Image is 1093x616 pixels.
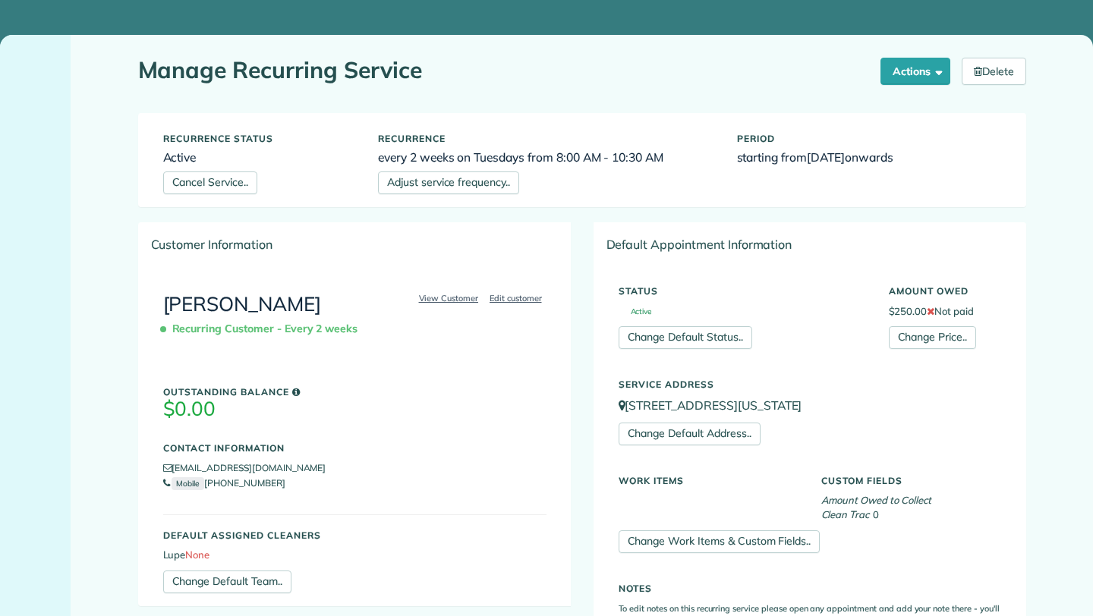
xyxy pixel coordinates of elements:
[619,308,652,316] span: Active
[414,291,484,305] a: View Customer
[378,151,714,164] h6: every 2 weeks on Tuesdays from 8:00 AM - 10:30 AM
[619,326,752,349] a: Change Default Status..
[821,476,1001,486] h5: Custom Fields
[877,278,1013,349] div: $250.00 Not paid
[873,508,879,520] span: 0
[163,291,322,316] a: [PERSON_NAME]
[619,423,761,445] a: Change Default Address..
[163,171,257,194] a: Cancel Service..
[594,223,1025,266] div: Default Appointment Information
[807,149,845,165] span: [DATE]
[163,387,546,397] h5: Outstanding Balance
[485,291,546,305] a: Edit customer
[185,548,209,561] span: None
[139,266,571,605] div: Lupe
[821,508,870,520] em: Clean Trac
[962,58,1026,85] a: Delete
[880,58,950,85] button: Actions
[889,286,1001,296] h5: Amount Owed
[138,58,870,83] h1: Manage Recurring Service
[163,443,546,453] h5: Contact Information
[378,134,714,143] h5: Recurrence
[619,286,866,296] h5: Status
[619,476,798,486] h5: Work Items
[619,530,821,553] a: Change Work Items & Custom Fields..
[163,398,546,420] h3: $0.00
[737,134,1001,143] h5: Period
[821,494,931,506] em: Amount Owed to Collect
[163,316,364,342] span: Recurring Customer - Every 2 weeks
[619,397,1001,414] p: [STREET_ADDRESS][US_STATE]
[139,223,571,266] div: Customer Information
[163,477,285,489] a: Mobile[PHONE_NUMBER]
[163,460,546,476] li: [EMAIL_ADDRESS][DOMAIN_NAME]
[163,570,291,593] a: Change Default Team..
[619,379,1001,389] h5: Service Address
[737,151,1001,164] h6: starting from onwards
[172,477,204,490] small: Mobile
[163,134,356,143] h5: Recurrence status
[378,171,519,194] a: Adjust service frequency..
[163,530,546,540] h5: Default Assigned Cleaners
[619,583,1001,593] h5: Notes
[889,326,976,349] a: Change Price..
[163,151,356,164] h6: Active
